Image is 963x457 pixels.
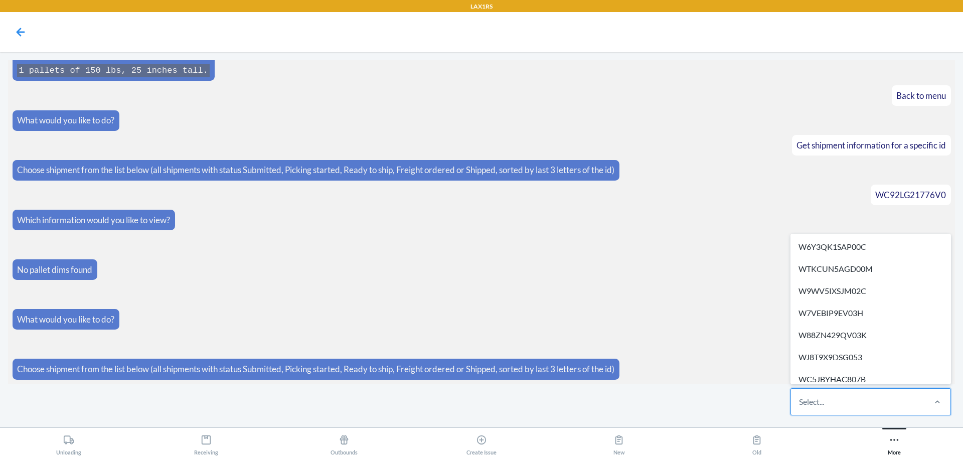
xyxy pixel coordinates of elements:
p: No pallet dims found [17,263,92,276]
button: Receiving [137,428,275,455]
p: Which information would you like to view? [17,214,170,227]
div: More [888,430,901,455]
div: W88ZN429QV03K [792,324,949,346]
p: What would you like to do? [17,313,114,326]
span: Back to menu [896,90,946,101]
div: Create Issue [466,430,497,455]
div: New [613,430,625,455]
div: WC5JBYHAC807B [792,368,949,390]
div: Old [751,430,762,455]
p: What would you like to do? [17,114,114,127]
div: Unloading [56,430,81,455]
code: 1 pallets of 150 lbs, 25 inches tall. [17,64,210,77]
button: More [826,428,963,455]
div: Receiving [194,430,218,455]
div: W7VEBIP9EV03H [792,302,949,324]
p: Choose shipment from the list below (all shipments with status Submitted, Picking started, Ready ... [17,363,614,376]
div: Select... [799,396,824,408]
p: Choose shipment from the list below (all shipments with status Submitted, Picking started, Ready ... [17,164,614,177]
button: Create Issue [413,428,550,455]
div: WJ8T9X9DSG053 [792,346,949,368]
button: New [550,428,688,455]
span: WC92LG21776V0 [875,190,946,200]
span: Get shipment information for a specific id [796,140,946,150]
div: WTKCUN5AGD00M [792,258,949,280]
div: W9WV5IXSJM02C [792,280,949,302]
p: LAX1RS [470,2,493,11]
button: Outbounds [275,428,413,455]
div: W6Y3QK1SAP00C [792,236,949,258]
button: Old [688,428,825,455]
div: Outbounds [331,430,358,455]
